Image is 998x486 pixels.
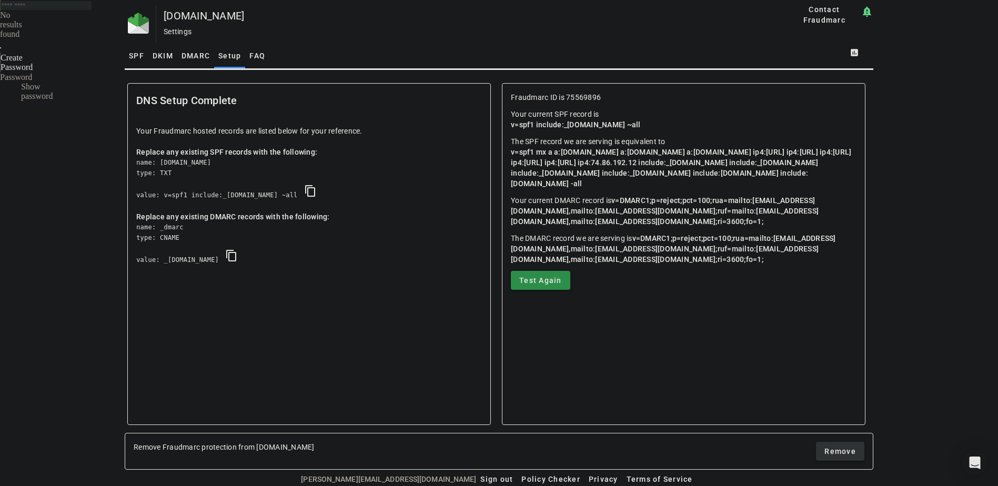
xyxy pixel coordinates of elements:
[511,196,819,226] span: v=DMARC1;p=reject;pct=100;rua=mailto:[EMAIL_ADDRESS][DOMAIN_NAME],mailto:[EMAIL_ADDRESS][DOMAIN_N...
[164,26,754,37] div: Settings
[511,233,856,265] p: The DMARC record we are serving is
[249,52,265,59] span: FAQ
[511,120,641,129] span: v=spf1 include:_[DOMAIN_NAME] ~all
[511,92,856,103] p: Fraudmarc ID is 75569896
[511,234,836,264] span: v=DMARC1;p=reject;pct=100;rua=mailto:[EMAIL_ADDRESS][DOMAIN_NAME],mailto:[EMAIL_ADDRESS][DOMAIN_N...
[177,43,214,68] a: DMARC
[962,450,987,475] div: Open Intercom Messenger
[125,43,148,68] a: SPF
[301,473,476,485] span: [PERSON_NAME][EMAIL_ADDRESS][DOMAIN_NAME]
[511,148,853,188] span: v=spf1 mx a a:[DOMAIN_NAME] a:[DOMAIN_NAME] a:[DOMAIN_NAME] ip4:[URL] ip4:[URL] ip4:[URL] ip4:[UR...
[245,43,269,68] a: FAQ
[511,271,570,290] button: Test Again
[788,5,861,24] button: Contact Fraudmarc
[218,52,241,59] span: Setup
[128,13,149,34] img: Fraudmarc Logo
[298,178,323,204] button: copy SPF
[136,92,237,109] mat-card-title: DNS Setup Complete
[136,126,482,136] div: Your Fraudmarc hosted records are listed below for your reference.
[824,446,856,457] span: Remove
[153,52,173,59] span: DKIM
[480,475,513,483] span: Sign out
[134,442,315,452] div: Remove Fraudmarc protection from [DOMAIN_NAME]
[511,136,856,189] p: The SPF record we are serving is equivalent to
[182,52,210,59] span: DMARC
[136,211,482,222] div: Replace any existing DMARC records with the following:
[792,4,856,25] span: Contact Fraudmarc
[816,442,864,461] button: Remove
[136,157,482,211] div: name: [DOMAIN_NAME] type: TXT value: v=spf1 include:_[DOMAIN_NAME] ~all
[214,43,245,68] a: Setup
[519,275,562,286] span: Test Again
[627,475,693,483] span: Terms of Service
[511,109,856,130] p: Your current SPF record is
[861,5,873,18] mat-icon: notification_important
[148,43,177,68] a: DKIM
[521,475,580,483] span: Policy Checker
[129,52,144,59] span: SPF
[136,147,482,157] div: Replace any existing SPF records with the following:
[136,222,482,276] div: name: _dmarc type: CNAME value: _[DOMAIN_NAME]
[589,475,618,483] span: Privacy
[164,11,754,21] div: [DOMAIN_NAME]
[219,243,244,268] button: copy DMARC
[511,195,856,227] p: Your current DMARC record is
